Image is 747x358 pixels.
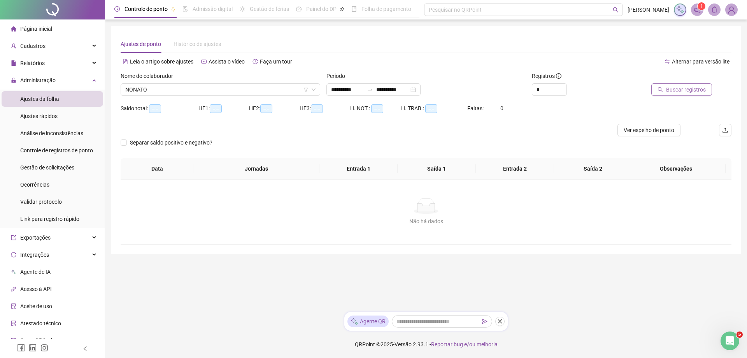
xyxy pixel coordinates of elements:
span: Faltas: [467,105,485,111]
div: HE 2: [249,104,300,113]
span: Folha de pagamento [361,6,411,12]
th: Saída 1 [398,158,476,180]
span: 5 [736,332,743,338]
span: Ajustes de ponto [121,41,161,47]
span: Faça um tour [260,58,292,65]
span: filter [303,87,308,92]
span: user-add [11,43,16,49]
sup: 1 [698,2,705,10]
span: info-circle [556,73,561,79]
span: to [367,86,373,93]
span: --:-- [311,104,323,113]
span: 0 [500,105,503,111]
span: Reportar bug e/ou melhoria [431,341,498,347]
img: 74145 [726,4,737,16]
span: Buscar registros [666,85,706,94]
span: notification [694,6,701,13]
span: export [11,235,16,240]
span: pushpin [340,7,344,12]
span: Controle de ponto [124,6,168,12]
img: sparkle-icon.fc2bf0ac1784a2077858766a79e2daf3.svg [351,317,358,326]
span: --:-- [260,104,272,113]
span: sync [11,252,16,257]
span: Ajustes da folha [20,96,59,102]
span: pushpin [171,7,175,12]
div: H. NOT.: [350,104,401,113]
span: Link para registro rápido [20,216,79,222]
iframe: Intercom live chat [721,332,739,350]
span: Painel do DP [306,6,337,12]
span: Alternar para versão lite [672,58,729,65]
span: qrcode [11,338,16,343]
span: left [82,346,88,351]
span: Agente de IA [20,269,51,275]
span: sun [240,6,245,12]
span: swap-right [367,86,373,93]
span: Registros [532,72,561,80]
button: Buscar registros [651,83,712,96]
span: file-text [123,59,128,64]
span: --:-- [149,104,161,113]
span: send [482,319,487,324]
div: Saldo total: [121,104,198,113]
span: --:-- [371,104,383,113]
th: Data [121,158,193,180]
span: --:-- [425,104,437,113]
span: Análise de inconsistências [20,130,83,136]
span: clock-circle [114,6,120,12]
span: Histórico de ajustes [174,41,221,47]
span: linkedin [29,344,37,352]
th: Observações [626,158,726,180]
label: Período [326,72,350,80]
span: file-done [182,6,188,12]
span: search [613,7,619,13]
span: lock [11,78,16,83]
span: Ocorrências [20,182,49,188]
th: Jornadas [193,158,319,180]
span: Separar saldo positivo e negativo? [127,138,216,147]
span: Integrações [20,252,49,258]
div: Não há dados [130,217,722,226]
div: H. TRAB.: [401,104,467,113]
span: Validar protocolo [20,199,62,205]
img: sparkle-icon.fc2bf0ac1784a2077858766a79e2daf3.svg [676,5,684,14]
span: file [11,60,16,66]
span: close [497,319,503,324]
span: api [11,286,16,292]
span: Observações [633,164,719,173]
span: swap [665,59,670,64]
span: bell [711,6,718,13]
span: Atestado técnico [20,320,61,326]
span: history [253,59,258,64]
div: HE 1: [198,104,249,113]
div: Agente QR [347,316,389,327]
span: Gestão de solicitações [20,164,74,171]
button: Ver espelho de ponto [617,124,680,136]
span: Acesso à API [20,286,52,292]
footer: QRPoint © 2025 - 2.93.1 - [105,331,747,358]
span: Cadastros [20,43,46,49]
th: Saída 2 [554,158,632,180]
span: Versão [395,341,412,347]
span: Ajustes rápidos [20,113,58,119]
span: Ver espelho de ponto [624,126,674,134]
span: dashboard [296,6,302,12]
span: search [658,87,663,92]
span: audit [11,303,16,309]
th: Entrada 1 [319,158,398,180]
span: Assista o vídeo [209,58,245,65]
span: [PERSON_NAME] [628,5,669,14]
span: Admissão digital [193,6,233,12]
span: upload [722,127,728,133]
span: 1 [700,4,703,9]
span: NONATO [125,84,316,95]
span: Gestão de férias [250,6,289,12]
span: --:-- [210,104,222,113]
span: down [311,87,316,92]
span: Gerar QRCode [20,337,55,344]
label: Nome do colaborador [121,72,178,80]
span: Aceite de uso [20,303,52,309]
div: HE 3: [300,104,350,113]
span: Página inicial [20,26,52,32]
span: Exportações [20,235,51,241]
